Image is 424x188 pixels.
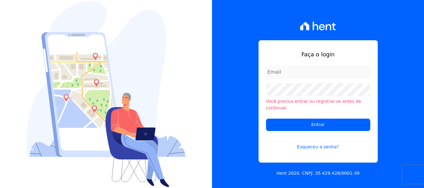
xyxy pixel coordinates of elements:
[266,50,370,59] h1: Faça o login
[266,66,370,78] input: Email
[26,1,186,187] img: Login
[266,136,370,150] a: Esqueceu a senha?
[266,119,370,131] input: Entrar
[277,170,360,177] p: Hent 2020. CNPJ: 35.429.428/0001-39
[266,98,370,111] li: Você precisa entrar ou registrar-se antes de continuar.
